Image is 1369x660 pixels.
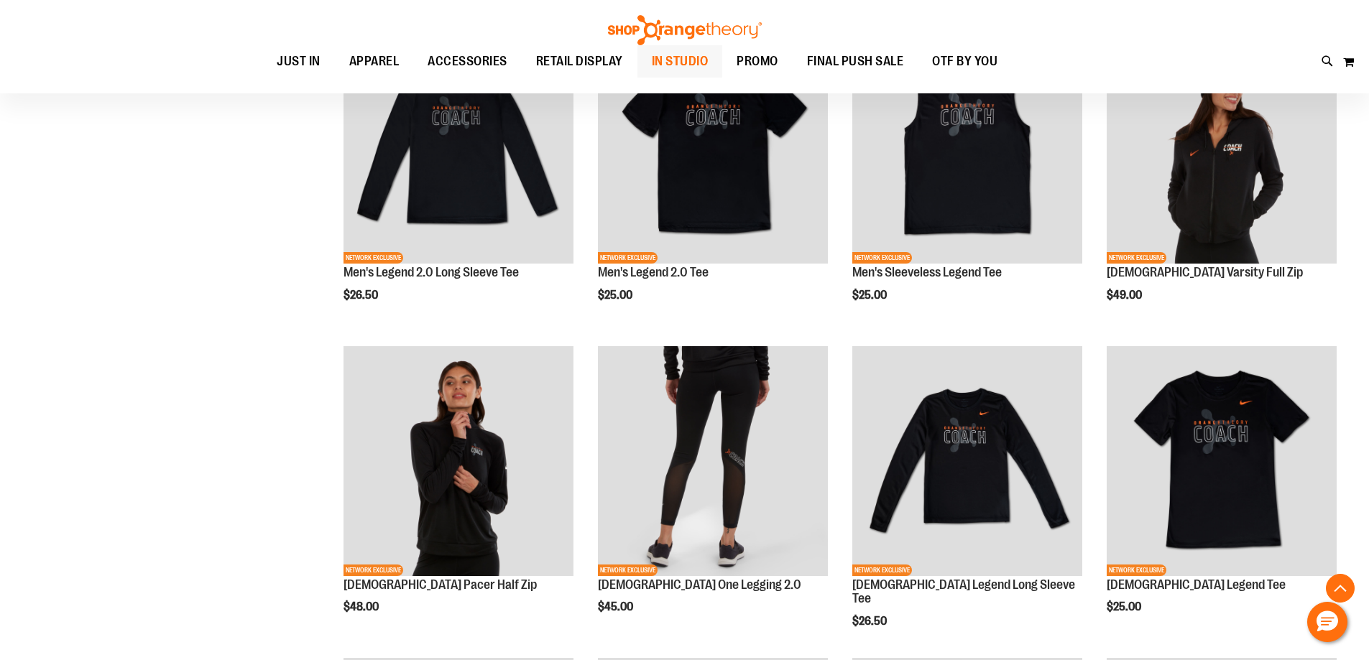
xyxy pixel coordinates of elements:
[852,564,912,576] span: NETWORK EXCLUSIVE
[1107,289,1144,302] span: $49.00
[536,45,623,78] span: RETAIL DISPLAY
[591,339,835,651] div: product
[652,45,709,78] span: IN STUDIO
[637,45,723,78] a: IN STUDIO
[852,265,1002,279] a: Men's Sleeveless Legend Tee
[344,577,537,592] a: [DEMOGRAPHIC_DATA] Pacer Half Zip
[591,27,835,338] div: product
[1107,346,1337,578] a: OTF Ladies Coach FA23 Legend SS Tee - Black primary imageNETWORK EXCLUSIVE
[344,252,403,264] span: NETWORK EXCLUSIVE
[598,564,658,576] span: NETWORK EXCLUSIVE
[598,577,801,592] a: [DEMOGRAPHIC_DATA] One Legging 2.0
[1107,252,1166,264] span: NETWORK EXCLUSIVE
[335,45,414,78] a: APPAREL
[737,45,778,78] span: PROMO
[598,265,709,279] a: Men's Legend 2.0 Tee
[722,45,793,78] a: PROMO
[522,45,637,78] a: RETAIL DISPLAY
[428,45,507,78] span: ACCESSORIES
[793,45,918,78] a: FINAL PUSH SALE
[1107,564,1166,576] span: NETWORK EXCLUSIVE
[344,600,381,613] span: $48.00
[598,346,828,576] img: OTF Ladies Coach FA23 One Legging 2.0 - Black primary image
[413,45,522,78] a: ACCESSORIES
[807,45,904,78] span: FINAL PUSH SALE
[598,34,828,264] img: OTF Mens Coach FA23 Legend 2.0 SS Tee - Black primary image
[1107,346,1337,576] img: OTF Ladies Coach FA23 Legend SS Tee - Black primary image
[1326,574,1355,603] button: Back To Top
[606,15,764,45] img: Shop Orangetheory
[852,289,889,302] span: $25.00
[344,34,573,266] a: OTF Mens Coach FA23 Legend 2.0 LS Tee - Black primary imageNETWORK EXCLUSIVE
[1100,27,1344,338] div: product
[1107,577,1286,592] a: [DEMOGRAPHIC_DATA] Legend Tee
[344,289,380,302] span: $26.50
[852,577,1075,606] a: [DEMOGRAPHIC_DATA] Legend Long Sleeve Tee
[344,346,573,576] img: OTF Ladies Coach FA23 Pacer Half Zip - Black primary image
[918,45,1012,78] a: OTF BY YOU
[344,265,519,279] a: Men's Legend 2.0 Long Sleeve Tee
[852,346,1082,576] img: OTF Ladies Coach FA23 Legend LS Tee - Black primary image
[344,346,573,578] a: OTF Ladies Coach FA23 Pacer Half Zip - Black primary imageNETWORK EXCLUSIVE
[1107,34,1337,266] a: OTF Ladies Coach FA23 Varsity Full Zip - Black primary imageNETWORK EXCLUSIVE
[852,615,889,628] span: $26.50
[852,252,912,264] span: NETWORK EXCLUSIVE
[598,34,828,266] a: OTF Mens Coach FA23 Legend 2.0 SS Tee - Black primary imageNETWORK EXCLUSIVE
[1307,602,1347,642] button: Hello, have a question? Let’s chat.
[349,45,400,78] span: APPAREL
[598,346,828,578] a: OTF Ladies Coach FA23 One Legging 2.0 - Black primary imageNETWORK EXCLUSIVE
[598,252,658,264] span: NETWORK EXCLUSIVE
[852,346,1082,578] a: OTF Ladies Coach FA23 Legend LS Tee - Black primary imageNETWORK EXCLUSIVE
[277,45,321,78] span: JUST IN
[262,45,335,78] a: JUST IN
[932,45,997,78] span: OTF BY YOU
[845,27,1089,338] div: product
[336,27,581,338] div: product
[336,339,581,651] div: product
[1107,600,1143,613] span: $25.00
[852,34,1082,264] img: OTF Mens Coach FA23 Legend Sleeveless Tee - Black primary image
[852,34,1082,266] a: OTF Mens Coach FA23 Legend Sleeveless Tee - Black primary imageNETWORK EXCLUSIVE
[1100,339,1344,651] div: product
[598,600,635,613] span: $45.00
[598,289,635,302] span: $25.00
[1107,34,1337,264] img: OTF Ladies Coach FA23 Varsity Full Zip - Black primary image
[1107,265,1303,279] a: [DEMOGRAPHIC_DATA] Varsity Full Zip
[344,34,573,264] img: OTF Mens Coach FA23 Legend 2.0 LS Tee - Black primary image
[344,564,403,576] span: NETWORK EXCLUSIVE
